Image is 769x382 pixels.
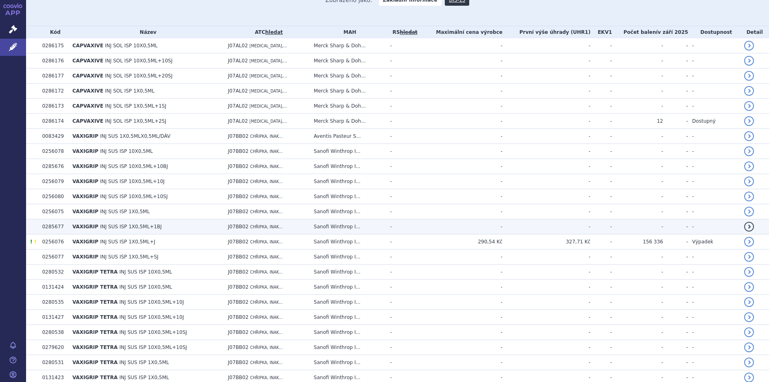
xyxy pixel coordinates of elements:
td: - [503,204,591,219]
span: INJ SUS ISP 10X0,5ML+10BJ [100,163,168,169]
td: - [591,99,612,114]
td: - [386,250,420,265]
td: 0285676 [38,159,68,174]
td: - [612,204,663,219]
span: INJ SUS ISP 10X0,5ML [119,269,172,275]
td: Sanofi Winthrop I... [310,295,386,310]
td: - [612,38,663,53]
span: [MEDICAL_DATA],... [249,44,287,48]
span: J07BB02 [228,284,249,290]
span: INJ SUS ISP 10X0,5ML+10J [100,179,165,184]
span: J07AL02 [228,73,248,79]
td: - [386,310,420,325]
td: - [420,144,503,159]
td: - [612,310,663,325]
td: - [612,144,663,159]
span: [MEDICAL_DATA],... [249,89,287,93]
span: [MEDICAL_DATA],... [249,119,287,124]
td: - [591,159,612,174]
th: Dostupnost [688,26,740,38]
td: - [591,68,612,84]
a: detail [744,297,754,307]
td: - [663,295,688,310]
th: ATC [224,26,310,38]
td: 0083429 [38,129,68,144]
td: - [663,53,688,68]
span: INJ SUS 1X0,5MLX0,5ML/DÁV [100,133,171,139]
td: - [591,280,612,295]
td: 0131427 [38,310,68,325]
td: - [386,99,420,114]
td: Sanofi Winthrop I... [310,204,386,219]
td: - [420,219,503,234]
td: - [663,325,688,340]
td: - [503,68,591,84]
td: - [420,280,503,295]
a: detail [744,41,754,51]
td: - [663,204,688,219]
span: v září 2025 [658,29,688,35]
span: INJ SUS ISP 1X0,5ML+SJ [100,254,158,260]
td: 156 336 [612,234,663,250]
td: - [612,53,663,68]
td: - [420,325,503,340]
td: - [591,204,612,219]
a: detail [744,131,754,141]
span: J07BB02 [228,269,249,275]
td: - [503,53,591,68]
span: CHŘIPKA, INAK... [250,225,283,229]
td: - [591,234,612,250]
td: Sanofi Winthrop I... [310,265,386,280]
td: 0131424 [38,280,68,295]
span: CAPVAXIVE [73,73,103,79]
td: - [688,84,740,99]
span: INJ SOL ISP 10X0,5ML+20SJ [105,73,173,79]
span: CHŘIPKA, INAK... [250,164,283,169]
td: 0280538 [38,325,68,340]
td: - [688,280,740,295]
td: Výpadek [688,234,740,250]
td: 0256078 [38,144,68,159]
td: - [386,53,420,68]
span: INJ SUS ISP 10X0,5ML [119,284,172,290]
td: - [612,68,663,84]
td: - [503,189,591,204]
td: - [688,204,740,219]
td: - [503,144,591,159]
a: detail [744,358,754,367]
span: [MEDICAL_DATA],... [249,74,287,78]
td: - [420,84,503,99]
td: - [503,295,591,310]
td: - [663,99,688,114]
td: - [420,204,503,219]
td: Sanofi Winthrop I... [310,250,386,265]
td: Aventis Pasteur S... [310,129,386,144]
a: vyhledávání neobsahuje žádnou platnou referenční skupinu [400,29,417,35]
span: CAPVAXIVE [73,118,103,124]
a: detail [744,222,754,232]
td: - [386,129,420,144]
td: - [420,295,503,310]
td: - [663,234,688,250]
a: detail [744,101,754,111]
span: CHŘIPKA, INAK... [250,315,283,320]
span: CHŘIPKA, INAK... [250,194,283,199]
td: 0286176 [38,53,68,68]
td: - [503,159,591,174]
a: detail [744,342,754,352]
td: 0256075 [38,204,68,219]
span: CAPVAXIVE [73,58,103,64]
span: J07BB02 [228,299,249,305]
td: - [591,129,612,144]
span: CHŘIPKA, INAK... [250,179,283,184]
td: - [612,219,663,234]
td: - [688,265,740,280]
td: Merck Sharp & Doh... [310,68,386,84]
td: - [386,38,420,53]
td: - [688,310,740,325]
span: CHŘIPKA, INAK... [250,255,283,259]
td: - [591,219,612,234]
td: 0285677 [38,219,68,234]
th: RS [386,26,420,38]
span: VAXIGRIP [73,133,99,139]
